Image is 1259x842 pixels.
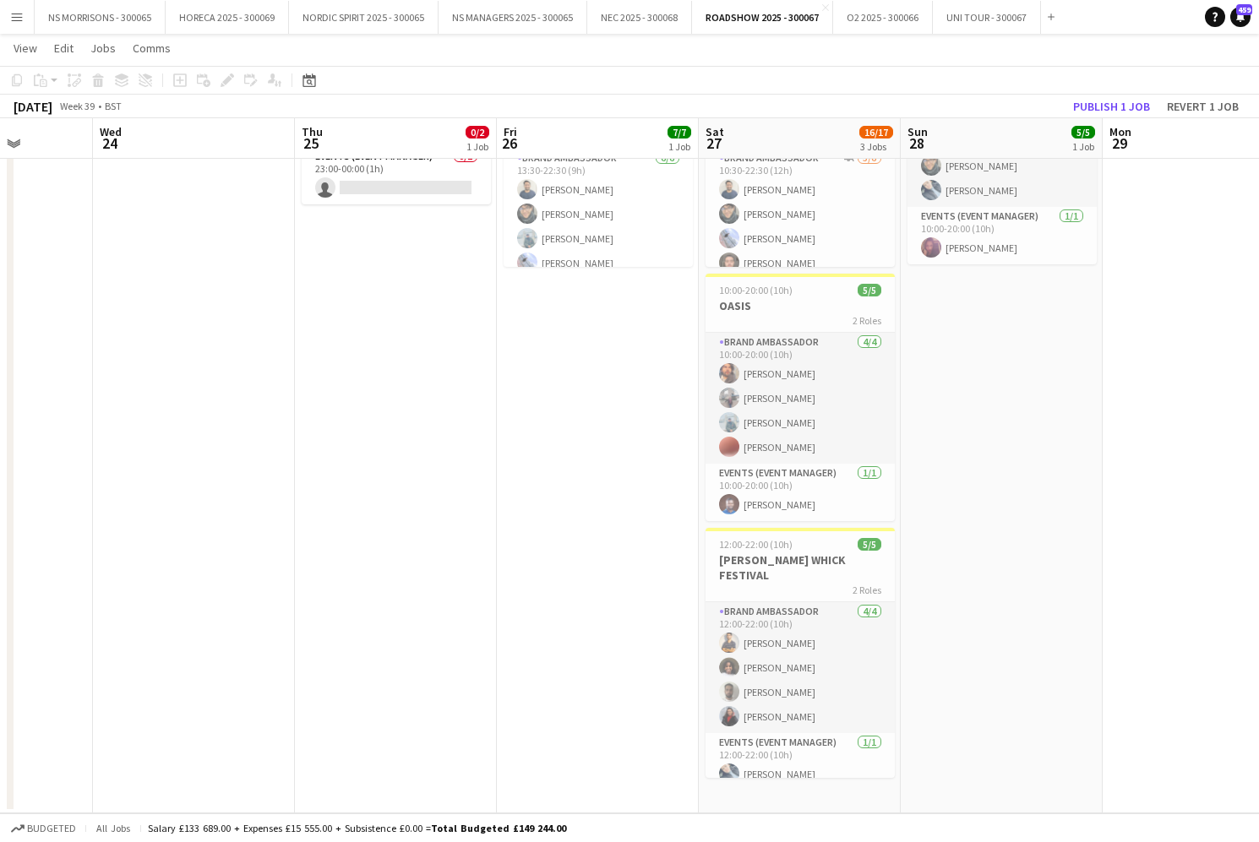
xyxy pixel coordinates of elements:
div: Salary £133 689.00 + Expenses £15 555.00 + Subsistence £0.00 = [148,822,566,834]
span: Total Budgeted £149 244.00 [431,822,566,834]
span: 27 [703,133,724,153]
button: ROADSHOW 2025 - 300067 [692,1,833,34]
span: Wed [100,124,122,139]
span: Sun [907,124,928,139]
span: 24 [97,133,122,153]
span: Comms [133,41,171,56]
span: Mon [1109,124,1131,139]
a: Jobs [84,37,123,59]
a: View [7,37,44,59]
span: Week 39 [56,100,98,112]
a: Edit [47,37,80,59]
app-card-role: Brand Ambassador4/412:00-22:00 (10h)[PERSON_NAME][PERSON_NAME][PERSON_NAME][PERSON_NAME] [706,602,895,733]
span: 5/5 [1071,126,1095,139]
span: Jobs [90,41,116,56]
span: Sat [706,124,724,139]
span: View [14,41,37,56]
div: 1 Job [1072,140,1094,153]
span: 0/2 [466,126,489,139]
button: NEC 2025 - 300068 [587,1,692,34]
span: 2 Roles [853,584,881,596]
button: Publish 1 job [1066,95,1157,117]
a: 459 [1230,7,1251,27]
app-card-role: Brand Ambassador6/613:30-22:30 (9h)[PERSON_NAME][PERSON_NAME][PERSON_NAME][PERSON_NAME] [504,149,693,329]
span: 26 [501,133,517,153]
span: 459 [1236,4,1252,15]
span: 12:00-22:00 (10h) [719,538,793,551]
span: 16/17 [859,126,893,139]
button: NS MANAGERS 2025 - 300065 [439,1,587,34]
button: Budgeted [8,819,79,838]
app-card-role: Brand Ambassador4A5/610:30-22:30 (12h)[PERSON_NAME][PERSON_NAME][PERSON_NAME][PERSON_NAME] [706,149,895,329]
div: [DATE] [14,98,52,115]
app-job-card: 12:00-22:00 (10h)5/5[PERSON_NAME] WHICK FESTIVAL2 RolesBrand Ambassador4/412:00-22:00 (10h)[PERSO... [706,528,895,778]
button: UNI TOUR - 300067 [933,1,1041,34]
span: 28 [905,133,928,153]
span: 29 [1107,133,1131,153]
span: 2 Roles [853,314,881,327]
button: HORECA 2025 - 300069 [166,1,289,34]
button: Revert 1 job [1160,95,1245,117]
span: All jobs [93,822,134,834]
span: 5/5 [858,284,881,296]
app-job-card: 10:00-20:00 (10h)5/5OASIS2 RolesBrand Ambassador4/410:00-20:00 (10h)[PERSON_NAME][PERSON_NAME][PE... [706,274,895,521]
span: Thu [302,124,323,139]
div: BST [105,100,122,112]
span: Budgeted [27,823,76,834]
span: 25 [299,133,323,153]
span: Edit [54,41,74,56]
span: 10:00-20:00 (10h) [719,284,793,296]
h3: [PERSON_NAME] WHICK FESTIVAL [706,552,895,583]
span: 7/7 [668,126,691,139]
app-card-role: Events (Event Manager)1/110:00-20:00 (10h)[PERSON_NAME] [907,207,1097,264]
app-card-role: Events (Event Manager)0/123:00-00:00 (1h) [302,147,491,204]
a: Comms [126,37,177,59]
app-card-role: Brand Ambassador4/410:00-20:00 (10h)[PERSON_NAME][PERSON_NAME][PERSON_NAME][PERSON_NAME] [706,333,895,464]
div: 3 Jobs [860,140,892,153]
app-card-role: Events (Event Manager)1/110:00-20:00 (10h)[PERSON_NAME] [706,464,895,521]
h3: OASIS [706,298,895,313]
span: 5/5 [858,538,881,551]
div: 1 Job [668,140,690,153]
div: 1 Job [466,140,488,153]
button: O2 2025 - 300066 [833,1,933,34]
button: NORDIC SPIRIT 2025 - 300065 [289,1,439,34]
button: NS MORRISONS - 300065 [35,1,166,34]
app-card-role: Events (Event Manager)1/112:00-22:00 (10h)[PERSON_NAME] [706,733,895,790]
span: Fri [504,124,517,139]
